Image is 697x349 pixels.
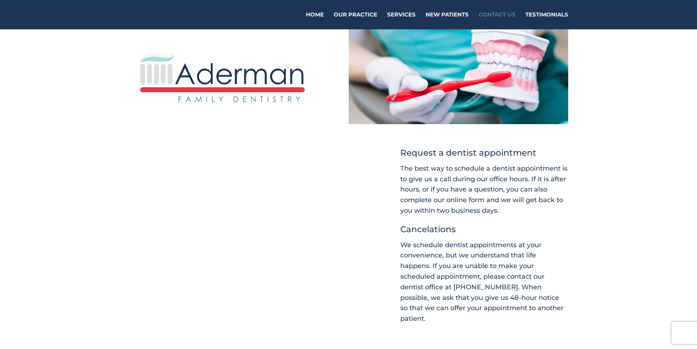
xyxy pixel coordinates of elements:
[306,12,324,29] a: Home
[426,12,469,29] a: New Patients
[334,12,377,29] a: Our Practice
[479,12,516,29] a: Contact Us
[140,51,305,102] img: aderman-logo-full-color-on-transparent-vector
[400,240,568,324] p: We schedule dentist appointments at your convenience, but we understand that life happens. If you...
[400,146,568,163] h2: Request a dentist appointment
[525,12,568,29] a: Testimonials
[400,163,568,216] p: The best way to schedule a dentist appointment is to give us a call during our office hours. If i...
[387,12,416,29] a: Services
[400,223,568,240] h2: Cancelations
